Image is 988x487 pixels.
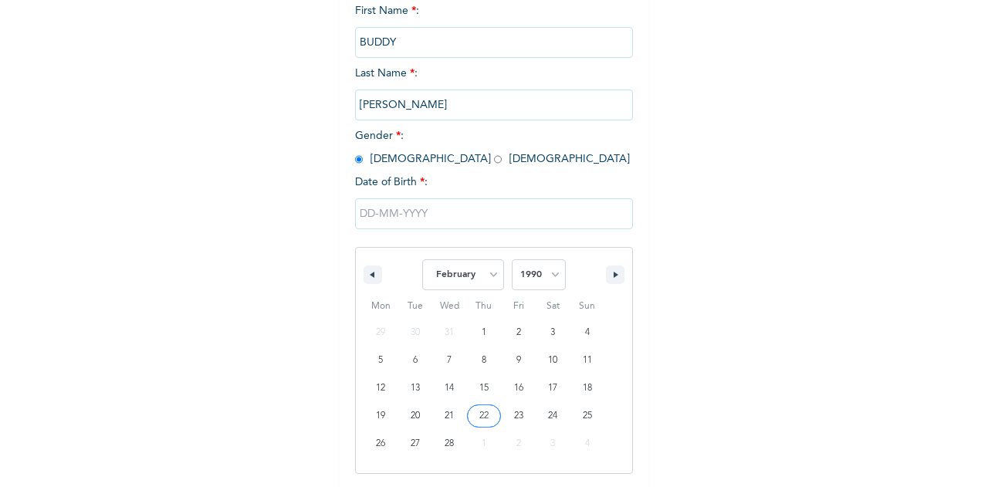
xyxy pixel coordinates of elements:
[583,347,592,374] span: 11
[570,319,604,347] button: 4
[501,294,536,319] span: Fri
[479,402,489,430] span: 22
[376,374,385,402] span: 12
[548,374,557,402] span: 17
[516,347,521,374] span: 9
[550,319,555,347] span: 3
[364,402,398,430] button: 19
[411,374,420,402] span: 13
[432,347,467,374] button: 7
[570,347,604,374] button: 11
[482,319,486,347] span: 1
[432,402,467,430] button: 21
[445,430,454,458] span: 28
[482,347,486,374] span: 8
[585,319,590,347] span: 4
[501,319,536,347] button: 2
[514,402,523,430] span: 23
[570,402,604,430] button: 25
[583,374,592,402] span: 18
[536,374,570,402] button: 17
[355,5,633,48] span: First Name :
[398,374,433,402] button: 13
[398,347,433,374] button: 6
[355,130,630,164] span: Gender : [DEMOGRAPHIC_DATA] [DEMOGRAPHIC_DATA]
[355,27,633,58] input: Enter your first name
[355,68,633,110] span: Last Name :
[516,319,521,347] span: 2
[432,374,467,402] button: 14
[445,374,454,402] span: 14
[364,430,398,458] button: 26
[411,430,420,458] span: 27
[398,294,433,319] span: Tue
[467,347,502,374] button: 8
[501,374,536,402] button: 16
[432,294,467,319] span: Wed
[364,294,398,319] span: Mon
[536,294,570,319] span: Sat
[536,402,570,430] button: 24
[570,374,604,402] button: 18
[479,374,489,402] span: 15
[398,402,433,430] button: 20
[413,347,418,374] span: 6
[376,430,385,458] span: 26
[583,402,592,430] span: 25
[445,402,454,430] span: 21
[467,374,502,402] button: 15
[514,374,523,402] span: 16
[376,402,385,430] span: 19
[536,347,570,374] button: 10
[548,402,557,430] span: 24
[411,402,420,430] span: 20
[398,430,433,458] button: 27
[447,347,452,374] span: 7
[432,430,467,458] button: 28
[467,402,502,430] button: 22
[467,294,502,319] span: Thu
[536,319,570,347] button: 3
[467,319,502,347] button: 1
[548,347,557,374] span: 10
[355,198,633,229] input: DD-MM-YYYY
[570,294,604,319] span: Sun
[355,90,633,120] input: Enter your last name
[364,374,398,402] button: 12
[378,347,383,374] span: 5
[501,402,536,430] button: 23
[364,347,398,374] button: 5
[355,174,428,191] span: Date of Birth :
[501,347,536,374] button: 9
